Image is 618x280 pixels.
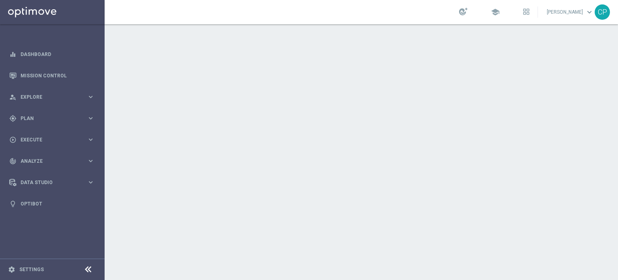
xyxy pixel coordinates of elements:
[9,179,95,186] button: Data Studio keyboard_arrow_right
[21,159,87,164] span: Analyze
[9,44,95,65] div: Dashboard
[9,93,87,101] div: Explore
[9,179,87,186] div: Data Studio
[9,137,95,143] button: play_circle_outline Execute keyboard_arrow_right
[21,193,95,214] a: Optibot
[21,65,95,86] a: Mission Control
[87,157,95,165] i: keyboard_arrow_right
[87,136,95,143] i: keyboard_arrow_right
[9,94,95,100] button: person_search Explore keyboard_arrow_right
[9,51,16,58] i: equalizer
[9,193,95,214] div: Optibot
[9,115,87,122] div: Plan
[9,201,95,207] button: lightbulb Optibot
[9,51,95,58] button: equalizer Dashboard
[21,137,87,142] span: Execute
[546,6,595,18] a: [PERSON_NAME]keyboard_arrow_down
[9,136,16,143] i: play_circle_outline
[21,180,87,185] span: Data Studio
[9,115,95,122] button: gps_fixed Plan keyboard_arrow_right
[19,267,44,272] a: Settings
[595,4,610,20] div: CP
[87,114,95,122] i: keyboard_arrow_right
[21,95,87,100] span: Explore
[9,158,95,164] button: track_changes Analyze keyboard_arrow_right
[585,8,594,17] span: keyboard_arrow_down
[21,116,87,121] span: Plan
[9,136,87,143] div: Execute
[8,266,15,273] i: settings
[9,65,95,86] div: Mission Control
[9,73,95,79] button: Mission Control
[21,44,95,65] a: Dashboard
[9,93,16,101] i: person_search
[9,158,16,165] i: track_changes
[87,178,95,186] i: keyboard_arrow_right
[9,158,87,165] div: Analyze
[9,115,16,122] i: gps_fixed
[9,200,16,207] i: lightbulb
[87,93,95,101] i: keyboard_arrow_right
[491,8,500,17] span: school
